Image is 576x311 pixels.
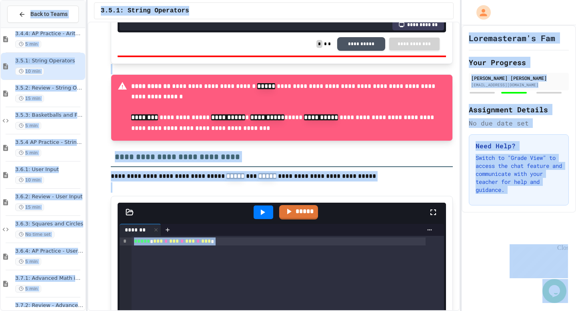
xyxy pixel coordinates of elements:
[469,57,569,68] h2: Your Progress
[15,176,44,184] span: 10 min
[15,258,41,265] span: 5 min
[15,122,41,130] span: 5 min
[476,141,562,151] h3: Need Help?
[471,82,566,88] div: [EMAIL_ADDRESS][DOMAIN_NAME]
[510,244,568,278] iframe: chat widget
[15,30,84,37] span: 3.4.4: AP Practice - Arithmetic Operators
[101,6,189,16] span: 3.5.1: String Operators
[542,279,568,303] iframe: chat widget
[15,58,84,64] span: 3.5.1: String Operators
[15,221,84,227] span: 3.6.3: Squares and Circles
[15,85,84,92] span: 3.5.2: Review - String Operators
[476,154,562,194] p: Switch to "Grade View" to access the chat feature and communicate with your teacher for help and ...
[7,6,79,23] button: Back to Teams
[15,112,84,119] span: 3.5.3: Basketballs and Footballs
[15,139,84,146] span: 3.5.4 AP Practice - String Manipulation
[15,231,54,238] span: No time set
[15,302,84,309] span: 3.7.2: Review - Advanced Math in Python
[15,166,84,173] span: 3.6.1: User Input
[15,95,44,102] span: 15 min
[15,193,84,200] span: 3.6.2: Review - User Input
[15,285,41,293] span: 5 min
[469,118,569,128] div: No due date set
[15,40,41,48] span: 5 min
[15,149,41,157] span: 5 min
[30,10,68,18] span: Back to Teams
[3,3,55,51] div: Chat with us now!Close
[15,68,44,75] span: 10 min
[468,3,493,22] div: My Account
[15,275,84,282] span: 3.7.1: Advanced Math in Python
[469,32,555,44] h1: Loremasteram's Fam
[471,74,566,82] div: [PERSON_NAME] [PERSON_NAME]
[15,203,44,211] span: 15 min
[15,248,84,255] span: 3.6.4: AP Practice - User Input
[469,104,569,115] h2: Assignment Details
